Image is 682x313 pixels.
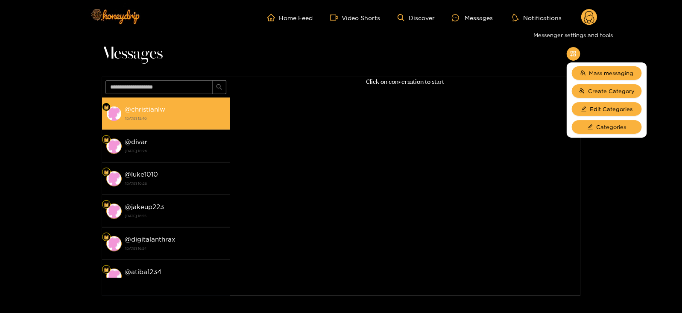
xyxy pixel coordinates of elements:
[398,14,435,21] a: Discover
[590,105,633,113] span: Edit Categories
[104,137,109,142] img: Fan Level
[104,170,109,175] img: Fan Level
[125,138,148,145] strong: @ divar
[125,106,166,113] strong: @ christianlw
[106,106,122,121] img: conversation
[330,14,342,21] span: video-camera
[104,235,109,240] img: Fan Level
[106,269,122,284] img: conversation
[572,120,642,134] button: editCategories
[330,14,381,21] a: Video Shorts
[267,14,313,21] a: Home Feed
[104,202,109,207] img: Fan Level
[102,44,163,64] span: Messages
[125,203,164,210] strong: @ jakeup223
[452,13,493,23] div: Messages
[572,102,642,116] button: editEdit Categories
[125,268,162,275] strong: @ atiba1234
[106,139,122,154] img: conversation
[580,70,586,77] span: team
[104,267,109,272] img: Fan Level
[572,84,642,98] button: usergroup-addCreate Category
[106,204,122,219] img: conversation
[572,66,642,80] button: teamMass messaging
[125,212,226,220] strong: [DATE] 16:55
[125,115,226,122] strong: [DATE] 15:40
[125,180,226,187] strong: [DATE] 10:26
[106,236,122,251] img: conversation
[213,80,226,94] button: search
[106,171,122,186] img: conversation
[267,14,279,21] span: home
[567,47,580,61] button: appstore-add
[125,147,226,155] strong: [DATE] 10:26
[216,84,222,91] span: search
[510,13,564,22] button: Notifications
[125,245,226,252] strong: [DATE] 16:54
[581,106,587,112] span: edit
[588,124,593,130] span: edit
[579,88,585,94] span: usergroup-add
[570,50,577,58] span: appstore-add
[125,171,158,178] strong: @ luke1010
[104,105,109,110] img: Fan Level
[588,87,635,95] span: Create Category
[125,236,176,243] strong: @ digitalanthrax
[230,77,580,87] p: Click on conversation to start
[530,28,616,42] div: Messenger settings and tools
[125,277,226,285] strong: [DATE] 16:54
[597,123,626,131] span: Categories
[589,69,634,77] span: Mass messaging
